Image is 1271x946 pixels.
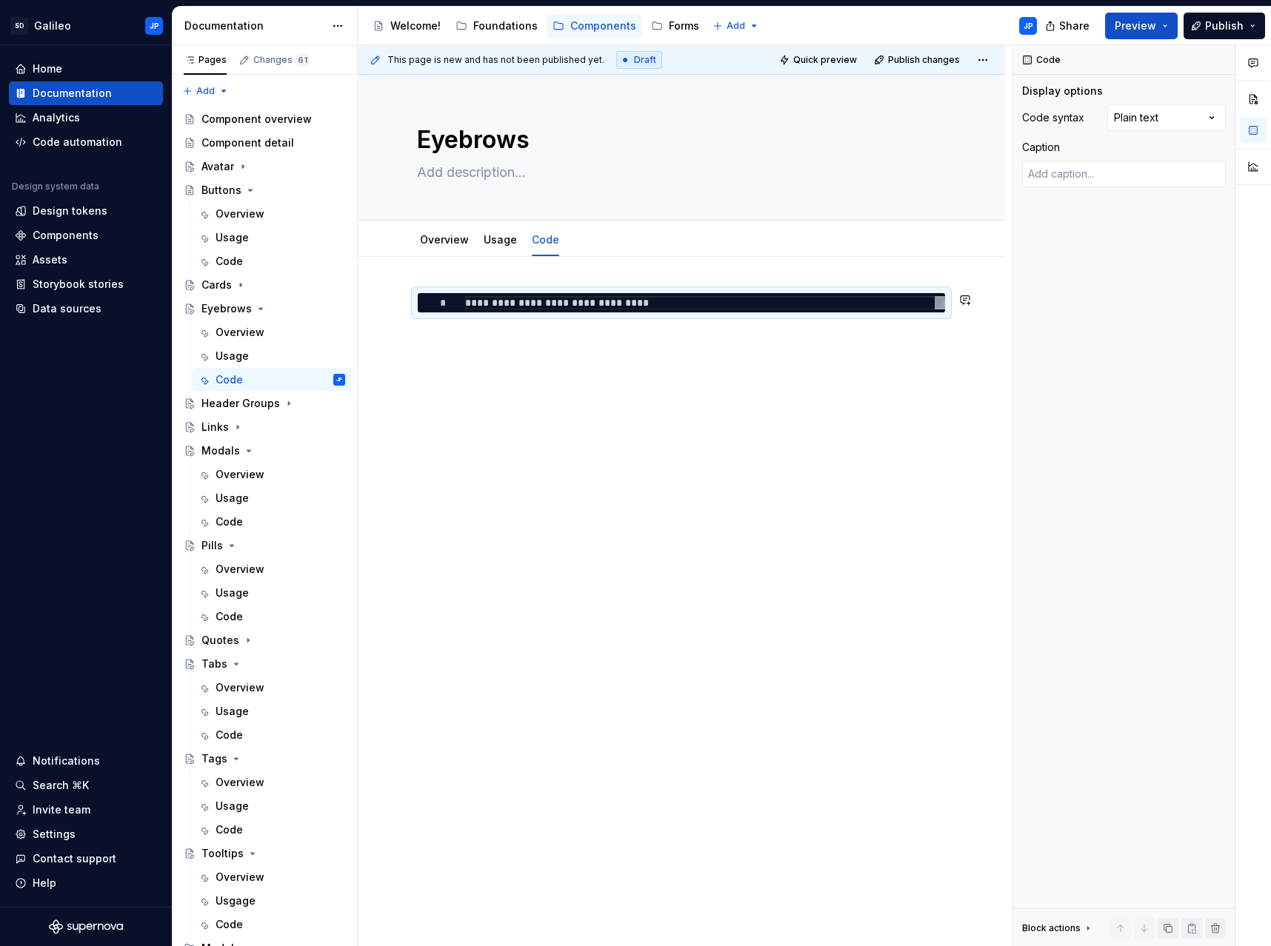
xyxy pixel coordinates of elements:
[216,230,249,245] div: Usage
[216,704,249,719] div: Usage
[1024,20,1033,32] div: JP
[9,871,163,895] button: Help
[178,392,351,415] a: Header Groups
[33,61,62,76] div: Home
[192,463,351,486] a: Overview
[201,112,312,127] div: Component overview
[178,273,351,297] a: Cards
[33,876,56,890] div: Help
[184,19,324,33] div: Documentation
[33,277,124,292] div: Storybook stories
[9,847,163,870] button: Contact support
[192,865,351,889] a: Overview
[9,749,163,773] button: Notifications
[216,467,264,482] div: Overview
[387,54,604,66] span: This page is new and has not been published yet.
[178,747,351,771] a: Tags
[192,557,351,581] a: Overview
[1115,19,1156,33] span: Preview
[33,204,107,218] div: Design tokens
[9,199,163,223] a: Design tokens
[192,202,351,226] a: Overview
[870,50,967,70] button: Publish changes
[192,321,351,344] a: Overview
[192,913,351,936] a: Code
[9,774,163,797] button: Search ⌘K
[201,657,227,671] div: Tabs
[216,325,264,340] div: Overview
[888,54,960,66] span: Publish changes
[192,676,351,700] a: Overview
[178,628,351,652] a: Quotes
[1059,19,1090,33] span: Share
[34,19,71,33] div: Galileo
[178,534,351,557] a: Pills
[201,538,223,553] div: Pills
[12,181,99,192] div: Design system data
[414,224,475,255] div: Overview
[414,122,943,158] textarea: Eyebrows
[192,368,351,392] a: CodeJP
[775,50,864,70] button: Quick preview
[216,372,243,387] div: Code
[178,297,351,321] a: Eyebrows
[178,652,351,676] a: Tabs
[9,106,163,130] a: Analytics
[367,11,705,41] div: Page tree
[201,301,252,316] div: Eyebrows
[178,439,351,463] a: Modals
[9,798,163,822] a: Invite team
[33,110,80,125] div: Analytics
[192,723,351,747] a: Code
[216,609,243,624] div: Code
[1022,140,1060,155] div: Caption
[49,919,123,934] svg: Supernova Logo
[216,254,243,269] div: Code
[33,301,101,316] div: Data sources
[9,130,163,154] a: Code automation
[178,415,351,439] a: Links
[450,14,544,38] a: Foundations
[484,233,517,246] a: Usage
[192,486,351,510] a: Usage
[1022,84,1103,98] div: Display options
[33,851,116,866] div: Contact support
[201,135,294,150] div: Component detail
[33,754,100,768] div: Notifications
[178,155,351,178] a: Avatar
[33,135,122,150] div: Code automation
[9,272,163,296] a: Storybook stories
[3,10,169,41] button: SDGalileoJP
[547,14,642,38] a: Components
[216,917,243,932] div: Code
[192,700,351,723] a: Usage
[192,226,351,249] a: Usage
[1105,13,1178,39] button: Preview
[178,107,351,131] a: Component overview
[201,751,227,766] div: Tags
[296,54,310,66] span: 61
[216,514,243,529] div: Code
[33,802,90,817] div: Invite team
[192,794,351,818] a: Usage
[192,581,351,605] a: Usage
[196,85,215,97] span: Add
[216,586,249,600] div: Usage
[178,178,351,202] a: Buttons
[478,224,523,255] div: Usage
[216,728,243,742] div: Code
[33,778,89,793] div: Search ⌘K
[216,349,249,363] div: Usage
[793,54,857,66] span: Quick preview
[367,14,447,38] a: Welcome!
[216,893,256,908] div: Usgage
[9,224,163,247] a: Components
[727,20,745,32] span: Add
[201,846,244,861] div: Tooltips
[201,420,229,435] div: Links
[1205,19,1244,33] span: Publish
[1022,922,1081,934] div: Block actions
[150,20,159,32] div: JP
[216,562,264,577] div: Overview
